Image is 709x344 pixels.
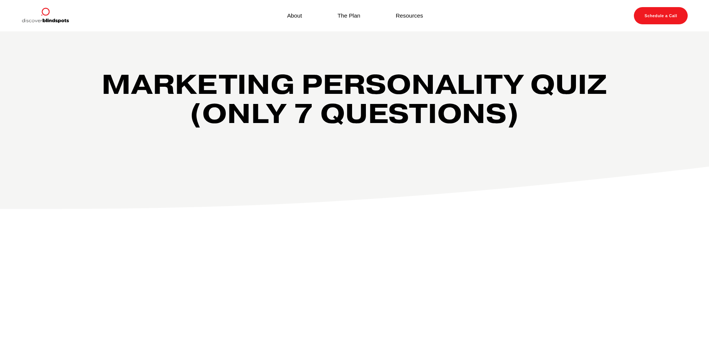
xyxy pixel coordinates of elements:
[287,10,302,21] a: About
[634,7,688,24] a: Schedule a Call
[396,10,423,21] a: Resources
[77,70,632,128] h2: Marketing Personality Quiz (Only 7 questions)
[337,10,360,21] a: The Plan
[21,7,69,24] img: Discover Blind Spots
